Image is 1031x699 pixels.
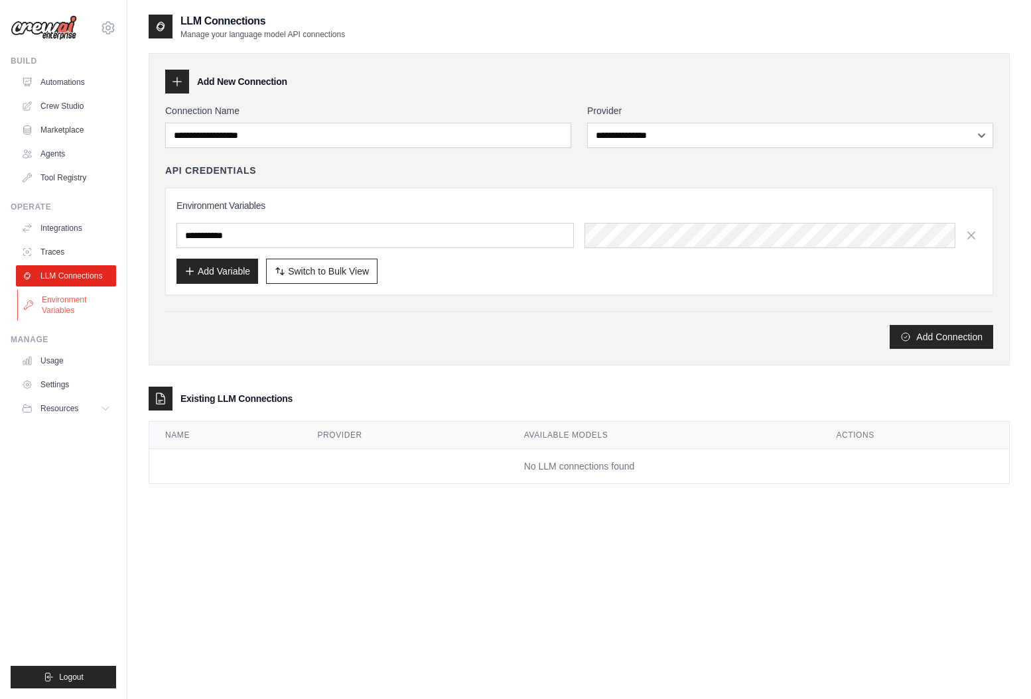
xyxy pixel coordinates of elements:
h3: Environment Variables [176,199,982,212]
a: Integrations [16,218,116,239]
label: Provider [587,104,993,117]
a: Settings [16,374,116,395]
img: Logo [11,15,77,40]
th: Available Models [508,422,821,449]
div: Manage [11,334,116,345]
div: Operate [11,202,116,212]
button: Resources [16,398,116,419]
th: Name [149,422,301,449]
span: Logout [59,672,84,682]
a: Automations [16,72,116,93]
button: Switch to Bulk View [266,259,378,284]
h3: Existing LLM Connections [180,392,293,405]
a: Usage [16,350,116,371]
span: Resources [40,403,78,414]
a: Environment Variables [17,289,117,321]
button: Add Connection [890,325,993,349]
a: Crew Studio [16,95,116,117]
td: No LLM connections found [149,449,1009,484]
button: Logout [11,666,116,688]
h2: LLM Connections [180,13,345,29]
a: LLM Connections [16,265,116,286]
h3: Add New Connection [197,75,287,88]
a: Traces [16,241,116,263]
p: Manage your language model API connections [180,29,345,40]
th: Actions [820,422,1009,449]
button: Add Variable [176,259,258,284]
span: Switch to Bulk View [288,265,369,278]
a: Agents [16,143,116,164]
label: Connection Name [165,104,571,117]
a: Marketplace [16,119,116,141]
a: Tool Registry [16,167,116,188]
th: Provider [301,422,508,449]
h4: API Credentials [165,164,256,177]
div: Build [11,56,116,66]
